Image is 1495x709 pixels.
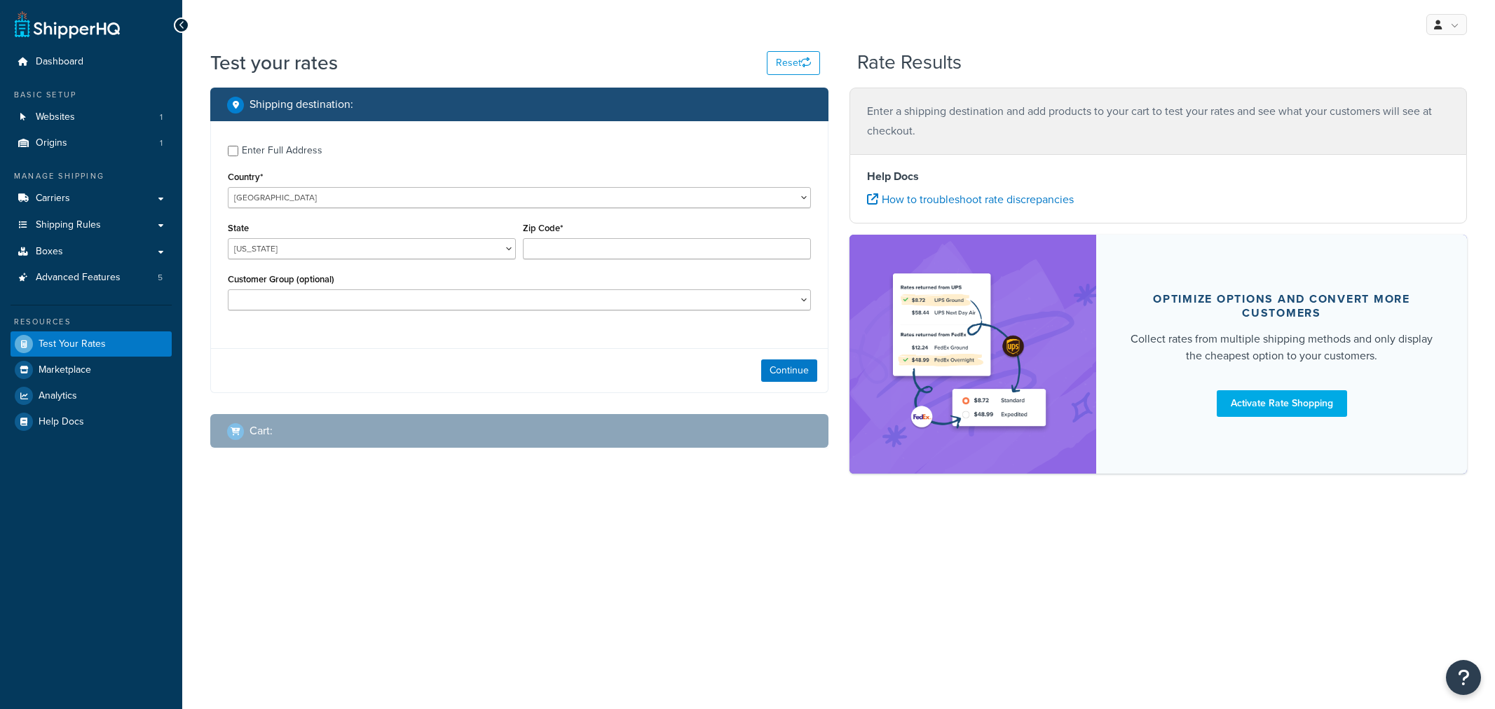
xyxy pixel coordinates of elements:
h4: Help Docs [867,168,1450,185]
span: Dashboard [36,56,83,68]
span: Boxes [36,246,63,258]
span: Origins [36,137,67,149]
div: Collect rates from multiple shipping methods and only display the cheapest option to your customers. [1130,331,1433,364]
a: Marketplace [11,357,172,383]
span: Carriers [36,193,70,205]
a: Origins1 [11,130,172,156]
img: feature-image-rateshop-7084cbbcb2e67ef1d54c2e976f0e592697130d5817b016cf7cc7e13314366067.png [885,256,1060,453]
label: Zip Code* [523,223,563,233]
h1: Test your rates [210,49,338,76]
button: Reset [767,51,820,75]
a: Dashboard [11,49,172,75]
span: Websites [36,111,75,123]
label: Customer Group (optional) [228,274,334,284]
button: Continue [761,359,817,382]
span: Shipping Rules [36,219,101,231]
div: Enter Full Address [242,141,322,160]
li: Advanced Features [11,265,172,291]
span: 1 [160,137,163,149]
span: Marketplace [39,364,91,376]
h2: Cart : [250,425,273,437]
a: Advanced Features5 [11,265,172,291]
span: Advanced Features [36,272,121,284]
li: Websites [11,104,172,130]
div: Optimize options and convert more customers [1130,292,1433,320]
li: Origins [11,130,172,156]
h2: Shipping destination : [250,98,353,111]
span: Test Your Rates [39,338,106,350]
a: Boxes [11,239,172,265]
div: Manage Shipping [11,170,172,182]
a: Activate Rate Shopping [1217,390,1347,417]
span: 5 [158,272,163,284]
a: Websites1 [11,104,172,130]
label: Country* [228,172,263,182]
div: Resources [11,316,172,328]
button: Open Resource Center [1446,660,1481,695]
a: Help Docs [11,409,172,434]
a: Carriers [11,186,172,212]
label: State [228,223,249,233]
a: Analytics [11,383,172,408]
div: Basic Setup [11,89,172,101]
a: Test Your Rates [11,331,172,357]
a: How to troubleshoot rate discrepancies [867,191,1074,207]
span: 1 [160,111,163,123]
span: Analytics [39,390,77,402]
h2: Rate Results [857,52,962,74]
input: Enter Full Address [228,146,238,156]
p: Enter a shipping destination and add products to your cart to test your rates and see what your c... [867,102,1450,141]
span: Help Docs [39,416,84,428]
a: Shipping Rules [11,212,172,238]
